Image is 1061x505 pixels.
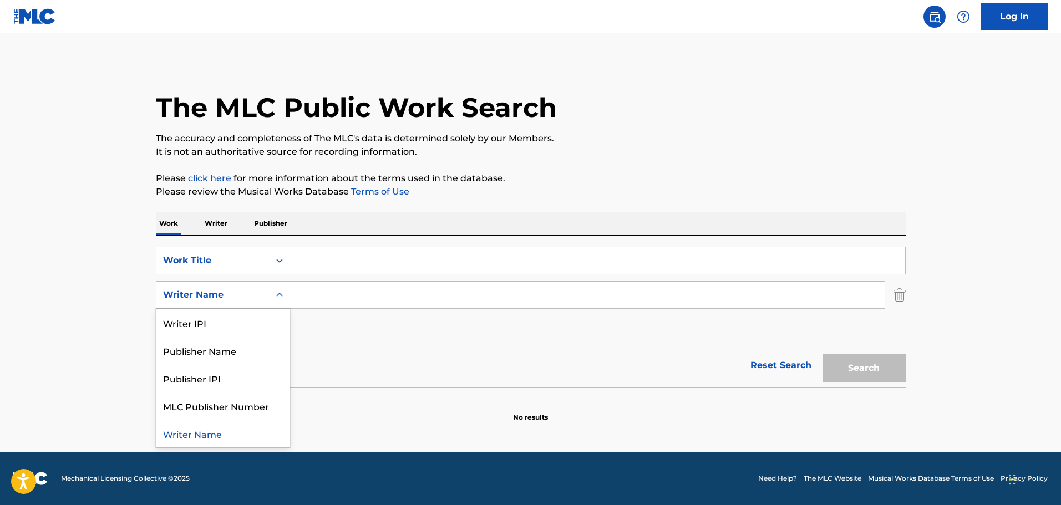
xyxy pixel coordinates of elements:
p: Please for more information about the terms used in the database. [156,172,906,185]
a: Reset Search [745,353,817,378]
p: Please review the Musical Works Database [156,185,906,198]
a: Need Help? [758,473,797,483]
div: Publisher Name [156,336,290,364]
div: Writer Name [156,420,290,447]
p: Writer [201,212,231,235]
form: Search Form [156,247,906,387]
a: Privacy Policy [1001,473,1048,483]
p: No results [513,399,548,422]
a: The MLC Website [804,473,861,483]
div: Drag [1009,463,1016,496]
img: help [957,10,970,23]
div: Work Title [163,254,263,267]
div: Publisher IPI [156,364,290,392]
p: It is not an authoritative source for recording information. [156,145,906,159]
a: Terms of Use [349,186,409,197]
p: Publisher [251,212,291,235]
iframe: Chat Widget [1006,452,1061,505]
a: Log In [981,3,1048,30]
div: Help [952,6,974,28]
img: MLC Logo [13,8,56,24]
p: Work [156,212,181,235]
h1: The MLC Public Work Search [156,91,557,124]
div: Writer Name [163,288,263,302]
div: Writer IPI [156,309,290,336]
p: The accuracy and completeness of The MLC's data is determined solely by our Members. [156,132,906,145]
a: Musical Works Database Terms of Use [868,473,994,483]
a: Public Search [923,6,946,28]
span: Mechanical Licensing Collective © 2025 [61,473,190,483]
a: click here [188,173,231,183]
img: logo [13,472,48,485]
img: search [928,10,941,23]
img: Delete Criterion [894,281,906,309]
div: MLC Publisher Number [156,392,290,420]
